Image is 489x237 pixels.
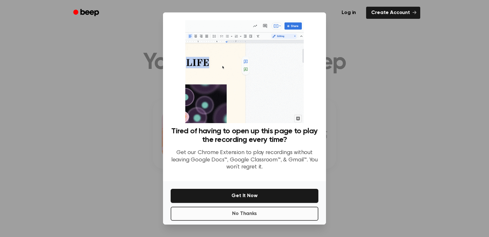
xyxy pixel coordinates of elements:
[69,7,105,19] a: Beep
[366,7,420,19] a: Create Account
[171,127,318,144] h3: Tired of having to open up this page to play the recording every time?
[171,189,318,203] button: Get It Now
[171,149,318,171] p: Get our Chrome Extension to play recordings without leaving Google Docs™, Google Classroom™, & Gm...
[171,207,318,221] button: No Thanks
[185,20,303,123] img: Beep extension in action
[335,5,362,20] a: Log in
